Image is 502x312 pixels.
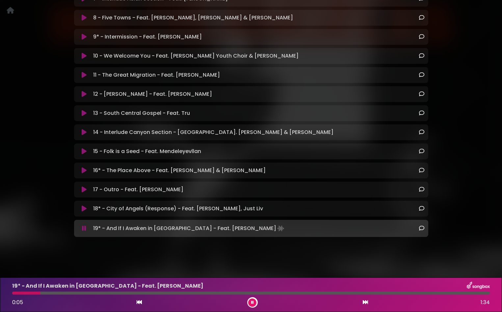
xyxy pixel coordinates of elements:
[276,224,285,233] img: waveform4.gif
[93,14,293,22] p: 8 - Five Towns - Feat. [PERSON_NAME], [PERSON_NAME] & [PERSON_NAME]
[93,33,202,41] p: 9* - Intermission - Feat. [PERSON_NAME]
[93,147,201,155] p: 15 - Folk is a Seed - Feat. Mendeleyevllan
[93,109,190,117] p: 13 - South Central Gospel - Feat. Tru
[93,186,183,194] p: 17 - Outro - Feat. [PERSON_NAME]
[93,224,285,233] p: 19* - And If I Awaken in [GEOGRAPHIC_DATA] - Feat. [PERSON_NAME]
[93,167,266,174] p: 16* - The Place Above - Feat. [PERSON_NAME] & [PERSON_NAME]
[93,71,220,79] p: 11 - The Great Migration - Feat. [PERSON_NAME]
[93,205,263,213] p: 18* - City of Angels (Response) - Feat. [PERSON_NAME], Just Liv
[93,128,333,136] p: 14 - Interlude Canyon Section - [GEOGRAPHIC_DATA]. [PERSON_NAME] & [PERSON_NAME]
[93,90,212,98] p: 12 - [PERSON_NAME] - Feat. [PERSON_NAME]
[93,52,299,60] p: 10 - We Welcome You - Feat. [PERSON_NAME] Youth Choir & [PERSON_NAME]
